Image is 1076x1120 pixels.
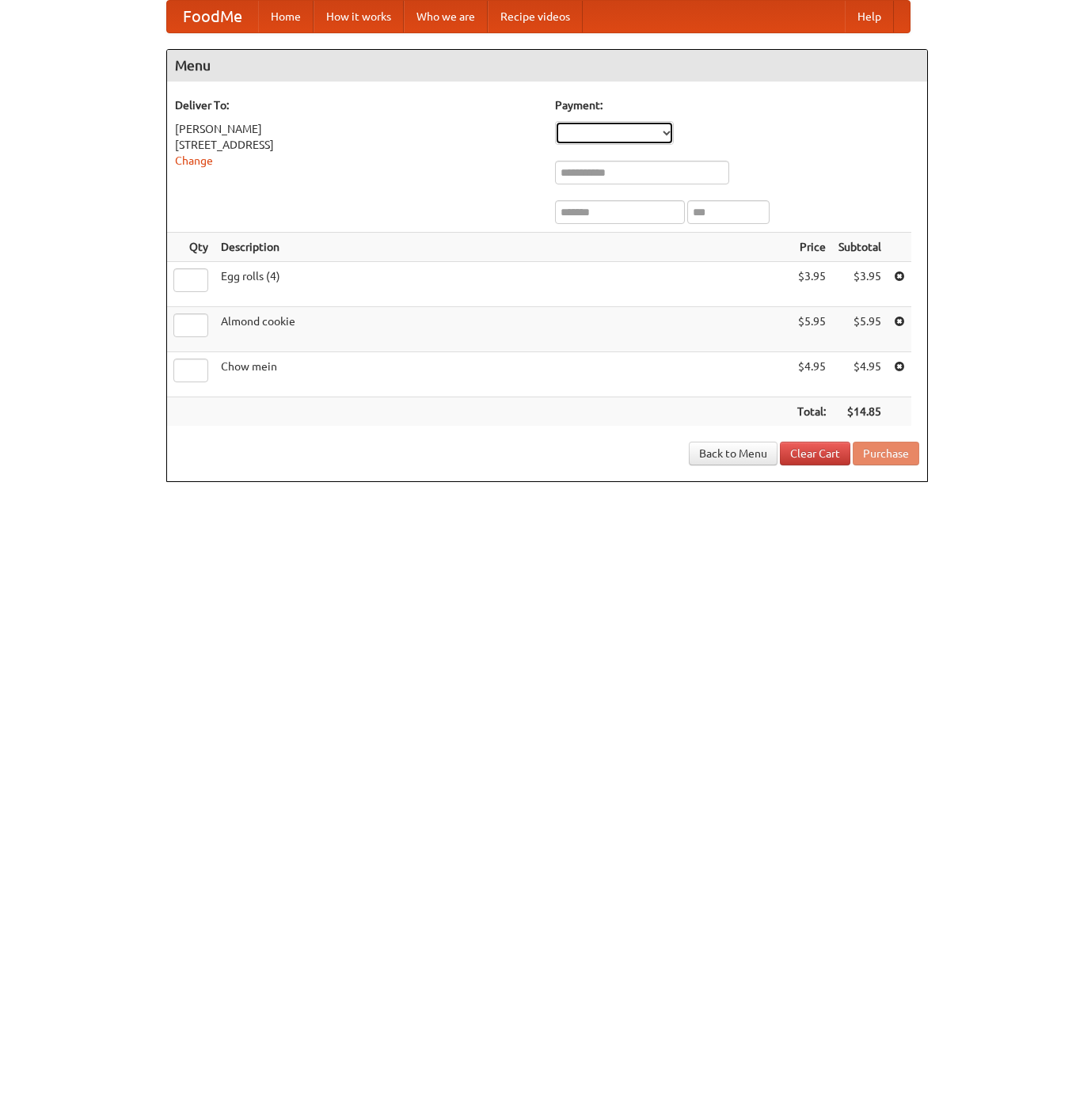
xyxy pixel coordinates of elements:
th: Total: [791,397,832,427]
div: [PERSON_NAME] [175,121,539,137]
th: $14.85 [832,397,888,427]
td: Chow mein [215,352,791,397]
td: $3.95 [832,262,888,307]
button: Purchase [853,442,919,465]
th: Price [791,233,832,262]
a: Home [258,1,314,32]
a: Recipe videos [488,1,583,32]
td: $5.95 [832,307,888,352]
td: Egg rolls (4) [215,262,791,307]
div: [STREET_ADDRESS] [175,137,539,153]
td: $4.95 [791,352,832,397]
a: FoodMe [167,1,258,32]
td: $5.95 [791,307,832,352]
a: Who we are [404,1,488,32]
a: Back to Menu [689,442,778,465]
a: How it works [314,1,404,32]
th: Qty [167,233,215,262]
h5: Payment: [555,97,919,113]
a: Help [845,1,894,32]
td: $4.95 [832,352,888,397]
th: Subtotal [832,233,888,262]
td: $3.95 [791,262,832,307]
h4: Menu [167,50,927,82]
th: Description [215,233,791,262]
h5: Deliver To: [175,97,539,113]
a: Clear Cart [780,442,850,465]
a: Change [175,154,213,167]
td: Almond cookie [215,307,791,352]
